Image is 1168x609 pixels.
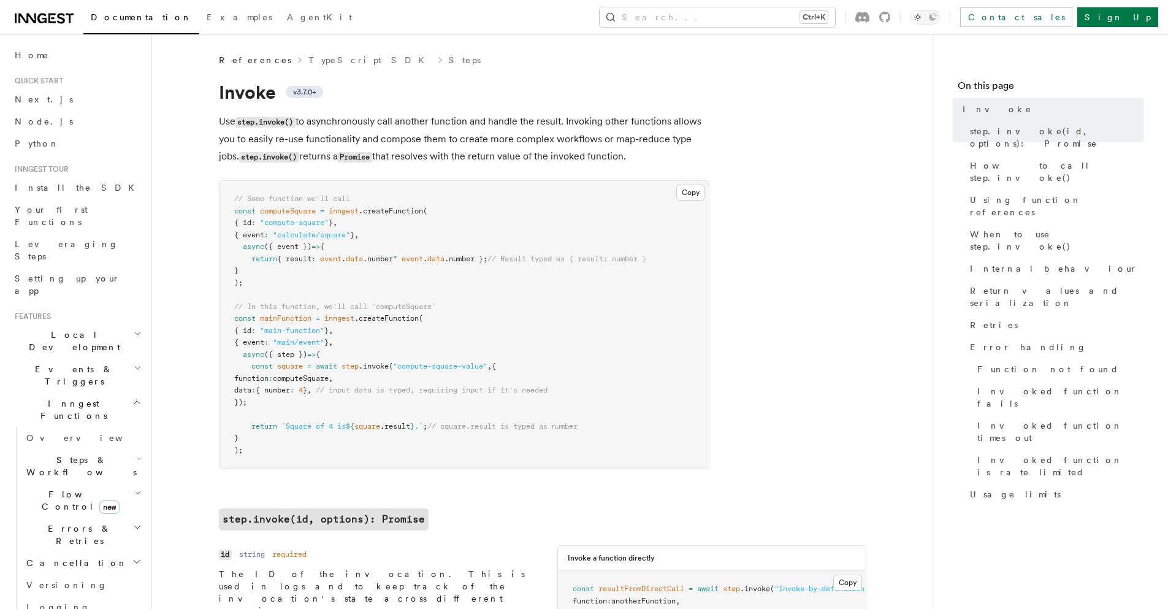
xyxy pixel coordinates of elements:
span: } [329,218,333,227]
span: function [234,374,269,383]
span: : [251,386,256,394]
span: "invoke-by-definition" [774,584,869,593]
span: inngest [329,207,359,215]
span: ( [770,584,774,593]
span: "calculate/square" [273,231,350,239]
button: Inngest Functions [10,393,144,427]
span: ); [234,446,243,454]
span: Retries [970,319,1018,331]
span: Features [10,312,51,321]
span: Home [15,49,49,61]
a: Sign Up [1077,7,1158,27]
a: Invoked function is rate limited [972,449,1143,483]
span: Next.js [15,94,73,104]
span: Node.js [15,117,73,126]
span: step [342,362,359,370]
span: } [234,266,239,275]
span: ; [423,422,427,431]
span: } [324,338,329,347]
span: Setting up your app [15,274,120,296]
span: async [243,242,264,251]
span: Leveraging Steps [15,239,118,261]
span: : [264,338,269,347]
code: step.invoke(id, options): Promise [219,508,429,530]
span: "main/event" [273,338,324,347]
a: Install the SDK [10,177,144,199]
span: : [264,231,269,239]
span: .result [380,422,410,431]
span: step.invoke(id, options): Promise [970,125,1143,150]
span: AgentKit [287,12,352,22]
a: Using function references [965,189,1143,223]
span: Documentation [91,12,192,22]
a: Return values and serialization [965,280,1143,314]
span: const [573,584,594,593]
span: } [324,326,329,335]
a: Versioning [21,574,144,596]
span: How to call step.invoke() [970,159,1143,184]
span: ({ step }) [264,350,307,359]
a: Node.js [10,110,144,132]
span: : [251,218,256,227]
span: , [329,374,333,383]
span: step [723,584,740,593]
button: Cancellation [21,552,144,574]
a: Setting up your app [10,267,144,302]
span: square [354,422,380,431]
span: const [234,207,256,215]
span: Invoked function is rate limited [977,454,1143,478]
span: function [573,597,607,605]
span: ({ event }) [264,242,311,251]
span: Python [15,139,59,148]
a: Leveraging Steps [10,233,144,267]
span: = [307,362,311,370]
span: { event [234,338,264,347]
span: anotherFunction [611,597,676,605]
dd: required [272,550,307,559]
a: step.invoke(id, options): Promise [965,120,1143,155]
span: Overview [26,433,153,443]
span: => [311,242,320,251]
code: Promise [338,152,372,163]
span: ( [389,362,393,370]
span: await [316,362,337,370]
button: Steps & Workflows [21,449,144,483]
span: { event [234,231,264,239]
span: , [487,362,492,370]
span: .number }; [445,255,487,263]
button: Flow Controlnew [21,483,144,518]
span: // Some function we'll call [234,194,350,203]
span: References [219,54,291,66]
p: Use to asynchronously call another function and handle the result. Invoking other functions allow... [219,113,709,166]
span: Error handling [970,341,1086,353]
span: // In this function, we'll call `computeSquare` [234,302,436,311]
span: // input data is typed, requiring input if it's needed [316,386,548,394]
a: How to call step.invoke() [965,155,1143,189]
span: Local Development [10,329,134,353]
span: Inngest Functions [10,397,132,422]
a: Examples [199,4,280,33]
span: Quick start [10,76,63,86]
span: { id [234,218,251,227]
span: const [251,362,273,370]
span: .invoke [359,362,389,370]
span: { id [234,326,251,335]
span: const [234,314,256,323]
span: computeSquare [260,207,316,215]
span: = [689,584,693,593]
kbd: Ctrl+K [800,11,828,23]
span: Steps & Workflows [21,454,137,478]
a: Home [10,44,144,66]
span: { number [256,386,290,394]
span: = [316,314,320,323]
span: Invoke [963,103,1032,115]
span: mainFunction [260,314,311,323]
span: = [320,207,324,215]
a: Error handling [965,336,1143,358]
span: } [303,386,307,394]
span: Flow Control [21,488,135,513]
span: new [99,500,120,514]
span: data [427,255,445,263]
span: inngest [324,314,354,323]
span: .invoke [740,584,770,593]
